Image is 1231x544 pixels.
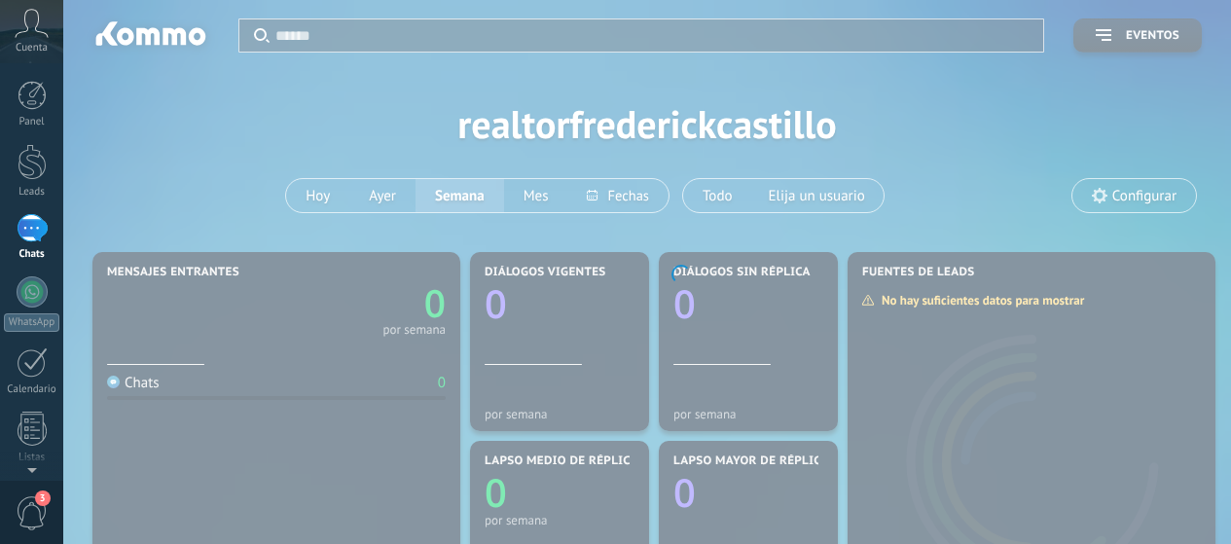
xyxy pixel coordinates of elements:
[16,42,48,54] span: Cuenta
[4,383,60,396] div: Calendario
[4,116,60,128] div: Panel
[4,186,60,199] div: Leads
[4,248,60,261] div: Chats
[35,490,51,506] span: 3
[4,313,59,332] div: WhatsApp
